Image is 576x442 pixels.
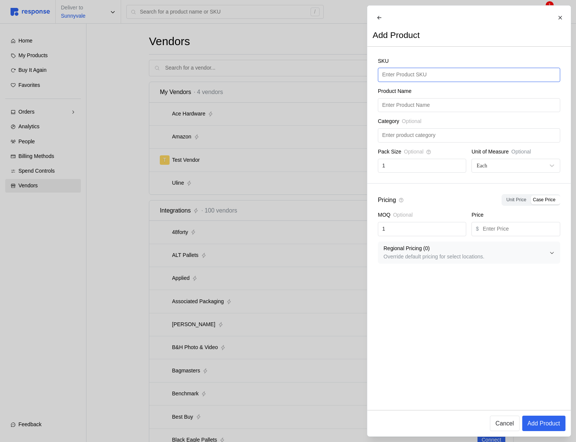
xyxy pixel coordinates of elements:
div: MOQ [378,211,466,222]
input: Enter Product Name [382,99,556,112]
p: Pricing [378,195,396,205]
div: Category [378,117,560,128]
p: Regional Pricing ( 0 ) [383,245,549,253]
span: Optional [402,117,421,126]
div: SKU [378,57,560,68]
span: Unit Price [506,197,526,202]
input: Enter Product SKU [382,68,556,82]
p: Add Product [527,419,560,428]
div: Product Name [378,87,560,98]
button: Add Product [522,416,565,431]
h2: Add Product [373,29,420,41]
span: Optional [393,211,412,219]
p: Override default pricing for select locations. [383,253,549,261]
input: Enter Pack Size [382,159,462,173]
span: Optional [404,148,423,156]
p: Optional [511,148,531,156]
p: Unit of Measure [471,148,509,156]
button: Regional Pricing (0)Override default pricing for select locations. [378,242,560,263]
input: Enter MOQ [382,222,462,236]
button: Cancel [490,416,519,431]
input: Enter product category [382,129,556,142]
p: $ [476,225,479,233]
div: Price [471,211,560,222]
div: Pack Size [378,148,466,159]
span: Case Price [533,197,555,202]
p: Cancel [495,419,514,428]
input: Enter Price [483,222,556,236]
